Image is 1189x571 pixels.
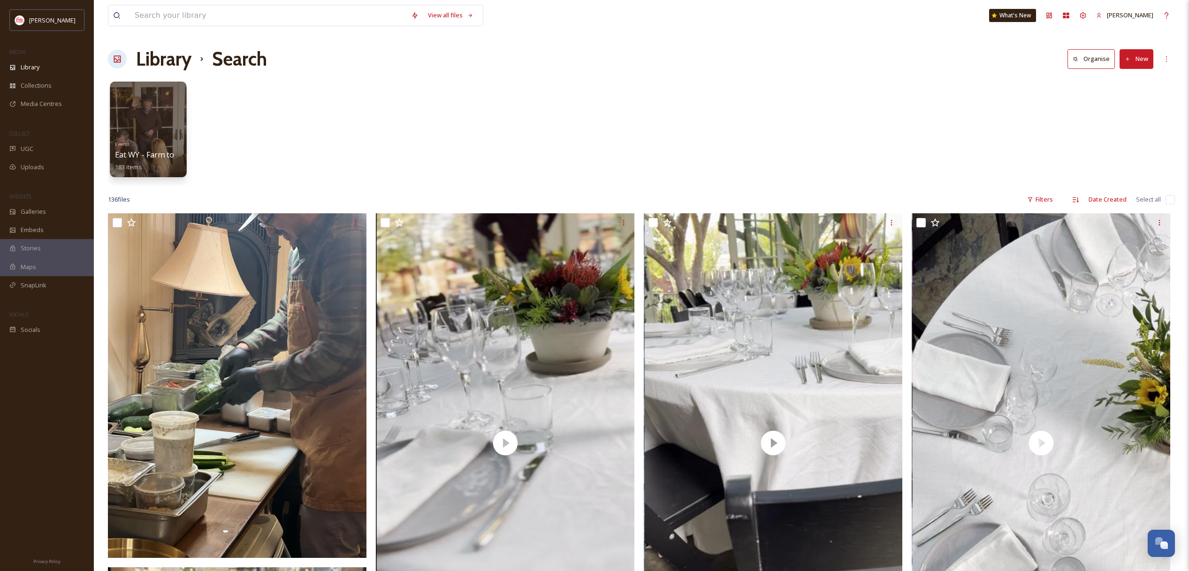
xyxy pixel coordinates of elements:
[1107,11,1153,19] span: [PERSON_NAME]
[1084,190,1131,209] div: Date Created
[115,162,142,171] span: 183 items
[33,558,61,564] span: Privacy Policy
[21,163,44,172] span: Uploads
[115,138,214,171] a: EventsEat WY - Farm to Fork Event183 items
[1091,6,1158,24] a: [PERSON_NAME]
[21,81,52,90] span: Collections
[15,15,24,25] img: images%20(1).png
[115,141,130,147] span: Events
[1067,49,1115,68] button: Organise
[989,9,1036,22] a: What's New
[21,325,40,334] span: Socials
[21,281,46,290] span: SnapLink
[33,555,61,566] a: Privacy Policy
[9,48,26,55] span: MEDIA
[21,99,62,108] span: Media Centres
[29,16,76,24] span: [PERSON_NAME]
[1022,190,1058,209] div: Filters
[21,263,36,271] span: Maps
[136,45,191,73] a: Library
[21,63,39,72] span: Library
[21,144,33,153] span: UGC
[212,45,267,73] h1: Search
[21,244,41,253] span: Stories
[1148,530,1175,557] button: Open Chat
[1136,195,1161,204] span: Select all
[1120,49,1153,68] button: New
[423,6,478,24] a: View all files
[9,130,30,137] span: COLLECT
[108,213,366,557] img: 1024_ChamberlinInn_FarmtoFork (1).HEIC
[1067,49,1120,68] a: Organise
[21,225,44,234] span: Embeds
[9,311,28,318] span: SOCIALS
[108,195,130,204] span: 136 file s
[21,207,46,216] span: Galleries
[115,150,214,160] span: Eat WY - Farm to Fork Event
[9,193,31,200] span: WIDGETS
[130,5,406,26] input: Search your library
